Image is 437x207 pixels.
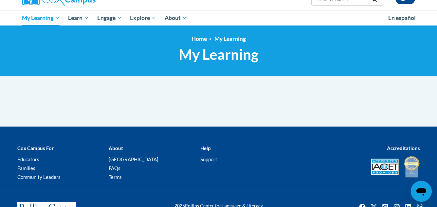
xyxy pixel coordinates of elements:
[17,174,61,180] a: Community Leaders
[388,14,416,21] span: En español
[17,165,35,171] a: Families
[404,155,420,178] img: IDA® Accredited
[214,35,246,42] a: My Learning
[130,14,156,22] span: Explore
[411,181,432,202] iframe: Button to launch messaging window, conversation in progress
[179,46,259,63] span: My Learning
[22,14,60,22] span: My Learning
[64,10,93,26] a: Learn
[165,14,187,22] span: About
[12,10,425,26] div: Main menu
[109,165,120,171] a: FAQs
[97,14,122,22] span: Engage
[109,174,122,180] a: Terms
[109,145,123,151] b: About
[371,159,399,175] img: Accredited IACET® Provider
[200,145,210,151] b: Help
[191,35,207,42] a: Home
[384,11,420,25] a: En español
[17,145,54,151] b: Cox Campus For
[126,10,160,26] a: Explore
[17,156,39,162] a: Educators
[18,10,64,26] a: My Learning
[68,14,89,22] span: Learn
[93,10,126,26] a: Engage
[160,10,191,26] a: About
[200,156,217,162] a: Support
[109,156,158,162] a: [GEOGRAPHIC_DATA]
[387,145,420,151] b: Accreditations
